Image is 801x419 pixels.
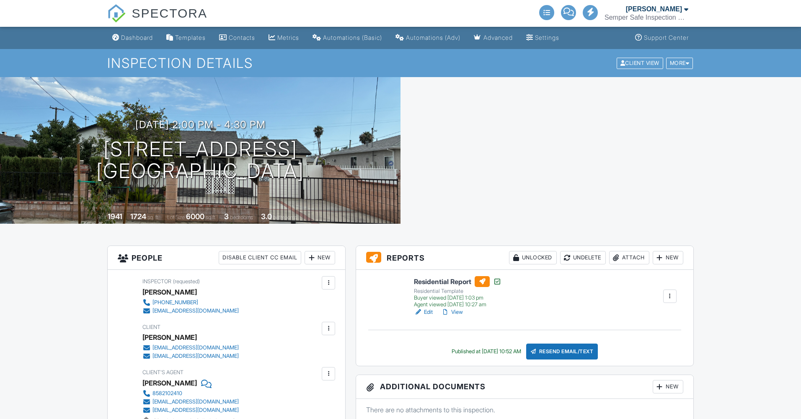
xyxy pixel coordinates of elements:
div: Semper Safe Inspection C.A. [605,13,688,22]
div: Buyer viewed [DATE] 1:03 pm [414,295,501,301]
a: Residential Report Residential Template Buyer viewed [DATE] 1:03 pm Agent viewed [DATE] 10:27 am [414,276,501,308]
div: Advanced [483,34,513,41]
div: Client View [617,57,663,69]
div: Metrics [277,34,299,41]
span: Lot Size [167,214,185,220]
a: Automations (Basic) [309,30,385,46]
div: Published at [DATE] 10:52 AM [452,348,521,355]
a: [EMAIL_ADDRESS][DOMAIN_NAME] [142,398,239,406]
h3: Additional Documents [356,375,693,399]
h1: Inspection Details [107,56,694,70]
a: 8582102410 [142,389,239,398]
div: 3.0 [261,212,272,221]
span: Client [142,324,160,330]
div: [EMAIL_ADDRESS][DOMAIN_NAME] [152,308,239,314]
span: Built [97,214,106,220]
div: 6000 [186,212,204,221]
div: [PERSON_NAME] [142,286,197,298]
div: New [653,251,683,264]
a: [PHONE_NUMBER] [142,298,239,307]
div: [PHONE_NUMBER] [152,299,198,306]
span: sq. ft. [147,214,159,220]
div: Resend Email/Text [526,344,598,360]
div: 3 [224,212,229,221]
h3: Reports [356,246,693,270]
a: [EMAIL_ADDRESS][DOMAIN_NAME] [142,406,239,414]
div: Support Center [644,34,689,41]
h1: [STREET_ADDRESS] [GEOGRAPHIC_DATA] [96,138,304,183]
div: New [653,380,683,393]
a: Templates [163,30,209,46]
h6: Residential Report [414,276,501,287]
div: Agent viewed [DATE] 10:27 am [414,301,501,308]
a: [EMAIL_ADDRESS][DOMAIN_NAME] [142,352,239,360]
span: Client's Agent [142,369,183,375]
div: More [666,57,693,69]
a: Advanced [470,30,516,46]
div: Automations (Basic) [323,34,382,41]
a: Automations (Advanced) [392,30,464,46]
img: The Best Home Inspection Software - Spectora [107,4,126,23]
span: (requested) [173,278,200,285]
a: Client View [616,59,665,66]
div: Automations (Adv) [406,34,460,41]
a: [EMAIL_ADDRESS][DOMAIN_NAME] [142,307,239,315]
a: Dashboard [109,30,156,46]
div: [PERSON_NAME] [142,331,197,344]
div: [PERSON_NAME] [626,5,682,13]
p: There are no attachments to this inspection. [366,405,683,414]
div: [EMAIL_ADDRESS][DOMAIN_NAME] [152,353,239,360]
h3: People [108,246,345,270]
a: Metrics [265,30,302,46]
div: [EMAIL_ADDRESS][DOMAIN_NAME] [152,398,239,405]
span: bathrooms [273,214,297,220]
div: [EMAIL_ADDRESS][DOMAIN_NAME] [152,344,239,351]
span: bedrooms [230,214,253,220]
div: Dashboard [121,34,153,41]
a: [PERSON_NAME] [142,377,197,389]
a: Settings [523,30,563,46]
div: 8582102410 [152,390,182,397]
a: [EMAIL_ADDRESS][DOMAIN_NAME] [142,344,239,352]
span: Inspector [142,278,171,285]
div: Contacts [229,34,255,41]
a: Support Center [632,30,692,46]
div: Disable Client CC Email [219,251,301,264]
div: Undelete [560,251,606,264]
span: SPECTORA [132,4,207,22]
div: 1724 [130,212,146,221]
div: New [305,251,335,264]
div: 1941 [108,212,122,221]
span: sq.ft. [206,214,216,220]
a: Edit [414,308,433,316]
div: Attach [609,251,649,264]
div: Templates [175,34,206,41]
div: Unlocked [509,251,557,264]
div: Settings [535,34,559,41]
div: Residential Template [414,288,501,295]
div: [EMAIL_ADDRESS][DOMAIN_NAME] [152,407,239,414]
h3: [DATE] 2:00 pm - 4:30 pm [135,119,266,130]
a: Contacts [216,30,258,46]
a: View [441,308,463,316]
a: SPECTORA [107,13,207,28]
